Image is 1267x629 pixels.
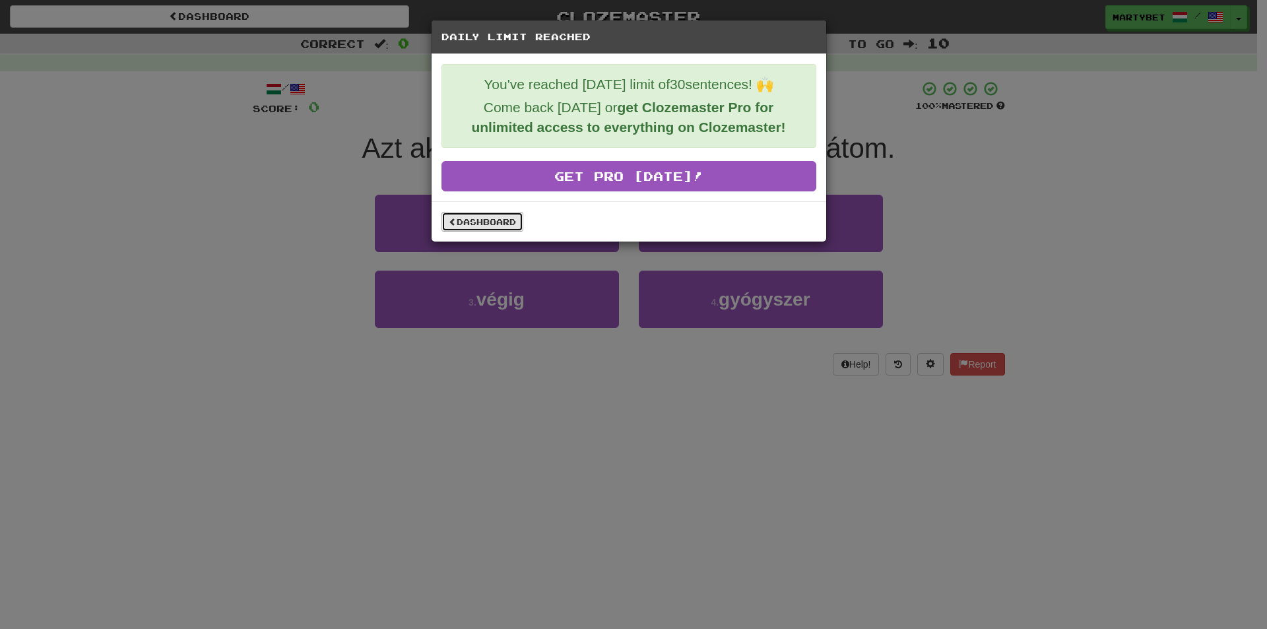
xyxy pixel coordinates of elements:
a: Dashboard [441,212,523,232]
strong: get Clozemaster Pro for unlimited access to everything on Clozemaster! [471,100,785,135]
h5: Daily Limit Reached [441,30,816,44]
p: You've reached [DATE] limit of 30 sentences! 🙌 [452,75,806,94]
p: Come back [DATE] or [452,98,806,137]
a: Get Pro [DATE]! [441,161,816,191]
